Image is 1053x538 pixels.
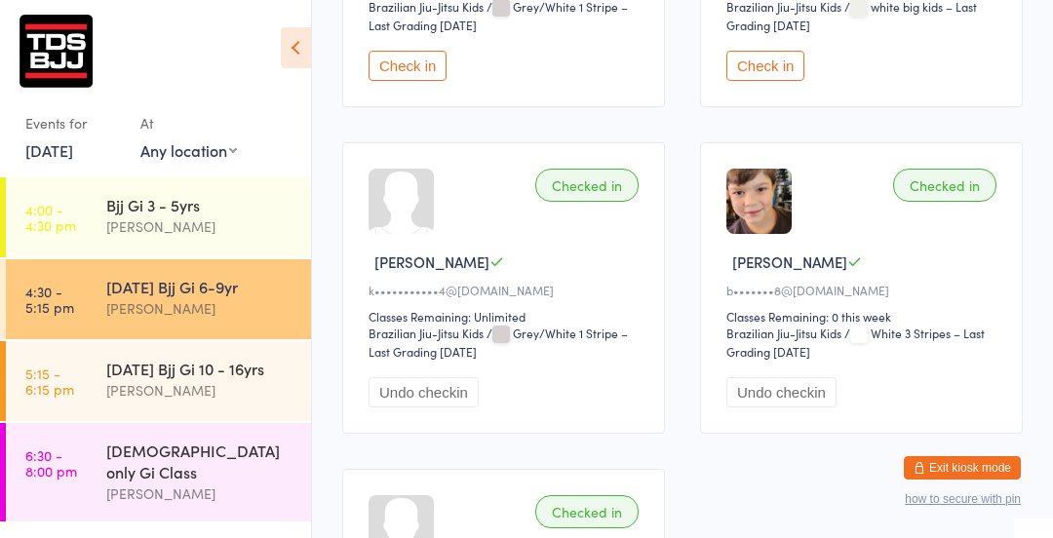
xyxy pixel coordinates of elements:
div: Checked in [893,169,996,202]
div: [PERSON_NAME] [106,379,294,402]
div: [PERSON_NAME] [106,297,294,320]
div: [PERSON_NAME] [106,215,294,238]
div: Any location [140,139,237,161]
button: Undo checkin [726,377,837,407]
a: 6:30 -8:00 pm[DEMOGRAPHIC_DATA] only Gi Class[PERSON_NAME] [6,423,311,521]
div: Events for [25,107,121,139]
img: gary-porter-tds-bjj [19,15,93,88]
div: At [140,107,237,139]
time: 4:00 - 4:30 pm [25,202,76,233]
button: Undo checkin [369,377,479,407]
button: how to secure with pin [905,492,1021,506]
button: Exit kiosk mode [904,456,1021,480]
a: [DATE] [25,139,73,161]
a: 4:00 -4:30 pmBjj Gi 3 - 5yrs[PERSON_NAME] [6,177,311,257]
div: Classes Remaining: 0 this week [726,308,1002,325]
div: [DATE] Bjj Gi 10 - 16yrs [106,358,294,379]
span: [PERSON_NAME] [732,251,847,272]
div: [PERSON_NAME] [106,482,294,505]
button: Check in [726,51,804,81]
time: 6:30 - 8:00 pm [25,447,77,479]
div: Bjj Gi 3 - 5yrs [106,194,294,215]
div: Brazilian Jiu-Jitsu Kids [369,325,484,341]
div: [DATE] Bjj Gi 6-9yr [106,276,294,297]
span: [PERSON_NAME] [374,251,489,272]
div: Checked in [535,495,639,528]
time: 4:30 - 5:15 pm [25,284,74,315]
div: k•••••••••••4@[DOMAIN_NAME] [369,282,644,298]
div: Classes Remaining: Unlimited [369,308,644,325]
div: Brazilian Jiu-Jitsu Kids [726,325,841,341]
button: Check in [369,51,447,81]
div: Checked in [535,169,639,202]
a: 4:30 -5:15 pm[DATE] Bjj Gi 6-9yr[PERSON_NAME] [6,259,311,339]
img: image1749597729.png [726,169,792,234]
div: [DEMOGRAPHIC_DATA] only Gi Class [106,440,294,482]
time: 5:15 - 6:15 pm [25,365,74,397]
div: b•••••••8@[DOMAIN_NAME] [726,282,1002,298]
a: 5:15 -6:15 pm[DATE] Bjj Gi 10 - 16yrs[PERSON_NAME] [6,341,311,421]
